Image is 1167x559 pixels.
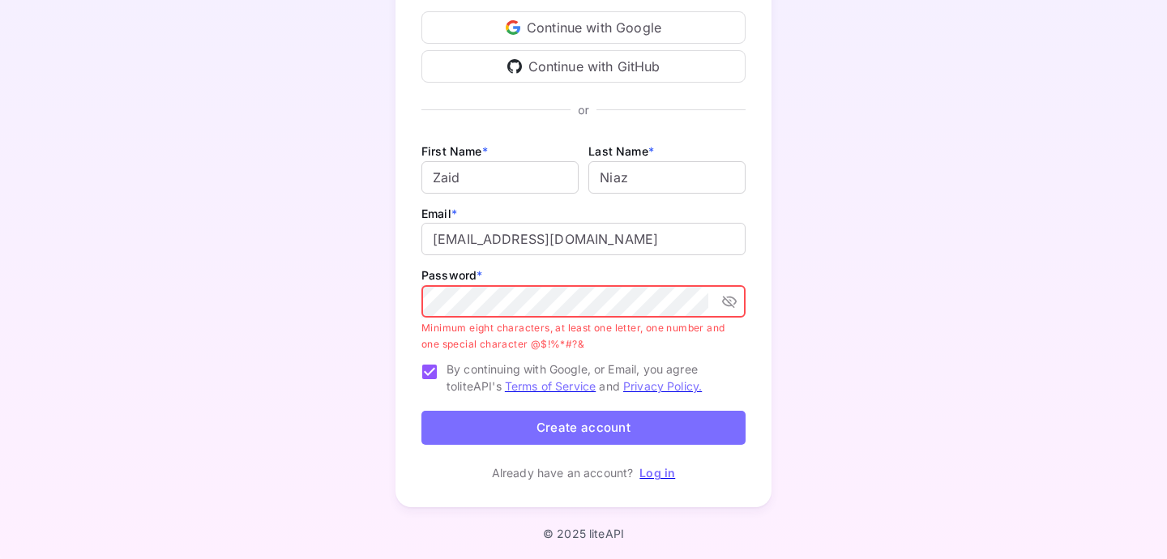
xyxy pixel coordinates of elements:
[421,144,488,158] label: First Name
[623,379,702,393] a: Privacy Policy.
[421,268,482,282] label: Password
[639,466,675,480] a: Log in
[421,50,746,83] div: Continue with GitHub
[505,379,596,393] a: Terms of Service
[421,223,746,255] input: johndoe@gmail.com
[715,287,744,316] button: toggle password visibility
[588,144,654,158] label: Last Name
[492,464,634,481] p: Already have an account?
[588,161,746,194] input: Doe
[543,527,624,540] p: © 2025 liteAPI
[421,207,457,220] label: Email
[421,320,734,352] p: Minimum eight characters, at least one letter, one number and one special character @$!%*#?&
[421,11,746,44] div: Continue with Google
[421,411,746,446] button: Create account
[421,161,579,194] input: John
[447,361,733,395] span: By continuing with Google, or Email, you agree to liteAPI's and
